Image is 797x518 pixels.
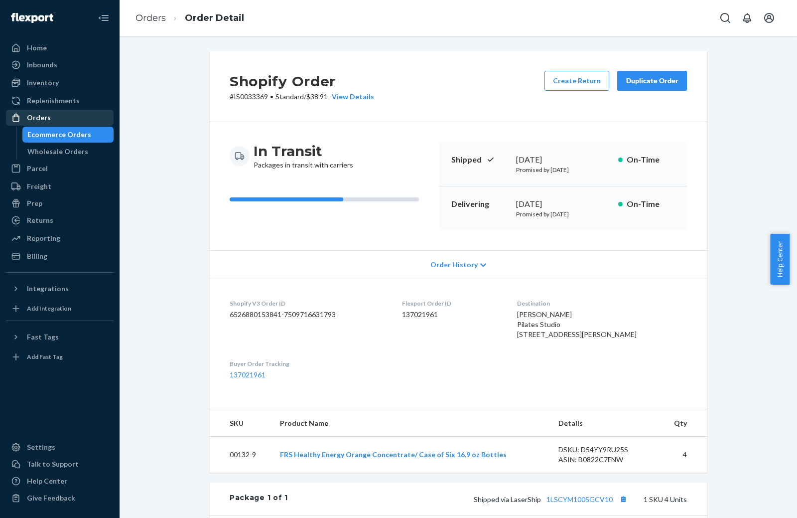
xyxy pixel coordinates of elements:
[6,110,114,126] a: Orders
[550,410,660,437] th: Details
[627,154,675,166] p: On-Time
[558,455,652,465] div: ASIN: B0822C7FNW
[27,43,47,53] div: Home
[27,96,80,106] div: Replenishments
[6,473,114,489] a: Help Center
[546,495,613,504] a: 1LSCYM1005GCV10
[27,442,55,452] div: Settings
[135,12,166,23] a: Orders
[27,78,59,88] div: Inventory
[272,410,550,437] th: Product Name
[27,352,63,361] div: Add Fast Tag
[27,332,59,342] div: Fast Tags
[288,493,687,506] div: 1 SKU 4 Units
[280,450,507,459] a: FRS Healthy Energy Orange Concentrate/ Case of Six 16.9 oz Bottles
[6,230,114,246] a: Reporting
[6,57,114,73] a: Inbounds
[185,12,244,23] a: Order Detail
[230,370,266,379] a: 137021961
[210,410,272,437] th: SKU
[715,8,735,28] button: Open Search Box
[230,310,386,320] dd: 6526880153841-7509716631793
[451,198,508,210] p: Delivering
[230,359,386,368] dt: Buyer Order Tracking
[660,410,707,437] th: Qty
[6,349,114,365] a: Add Fast Tag
[430,260,478,270] span: Order History
[328,92,374,102] button: View Details
[230,92,374,102] p: # IS0033369 / $38.91
[6,248,114,264] a: Billing
[11,13,53,23] img: Flexport logo
[516,198,610,210] div: [DATE]
[402,299,502,308] dt: Flexport Order ID
[617,493,630,506] button: Copy tracking number
[6,93,114,109] a: Replenishments
[617,71,687,91] button: Duplicate Order
[210,437,272,473] td: 00132-9
[6,490,114,506] button: Give Feedback
[516,154,610,166] div: [DATE]
[128,3,252,33] ol: breadcrumbs
[275,92,304,101] span: Standard
[22,144,114,160] a: Wholesale Orders
[626,76,678,86] div: Duplicate Order
[27,198,42,208] div: Prep
[27,493,75,503] div: Give Feedback
[6,161,114,176] a: Parcel
[6,40,114,56] a: Home
[27,181,51,191] div: Freight
[558,445,652,455] div: DSKU: D54YY9RU25S
[544,71,609,91] button: Create Return
[254,142,353,160] h3: In Transit
[660,437,707,473] td: 4
[230,71,374,92] h2: Shopify Order
[27,459,79,469] div: Talk to Support
[270,92,273,101] span: •
[94,8,114,28] button: Close Navigation
[759,8,779,28] button: Open account menu
[770,234,790,285] button: Help Center
[517,310,637,339] span: [PERSON_NAME] Pilates Studio [STREET_ADDRESS][PERSON_NAME]
[27,147,88,157] div: Wholesale Orders
[27,284,69,294] div: Integrations
[6,439,114,455] a: Settings
[6,195,114,211] a: Prep
[6,329,114,345] button: Fast Tags
[27,215,53,225] div: Returns
[6,178,114,194] a: Freight
[451,154,508,166] p: Shipped
[402,310,502,320] dd: 137021961
[230,493,288,506] div: Package 1 of 1
[516,166,610,174] p: Promised by [DATE]
[254,142,353,170] div: Packages in transit with carriers
[27,60,57,70] div: Inbounds
[6,456,114,472] a: Talk to Support
[6,75,114,91] a: Inventory
[474,495,630,504] span: Shipped via LaserShip
[737,8,757,28] button: Open notifications
[27,113,51,123] div: Orders
[517,299,687,308] dt: Destination
[27,130,91,140] div: Ecommerce Orders
[6,212,114,228] a: Returns
[627,198,675,210] p: On-Time
[230,299,386,308] dt: Shopify V3 Order ID
[27,164,48,173] div: Parcel
[27,476,67,486] div: Help Center
[27,251,47,261] div: Billing
[27,304,71,313] div: Add Integration
[22,127,114,143] a: Ecommerce Orders
[27,233,60,243] div: Reporting
[6,281,114,297] button: Integrations
[6,301,114,317] a: Add Integration
[516,210,610,218] p: Promised by [DATE]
